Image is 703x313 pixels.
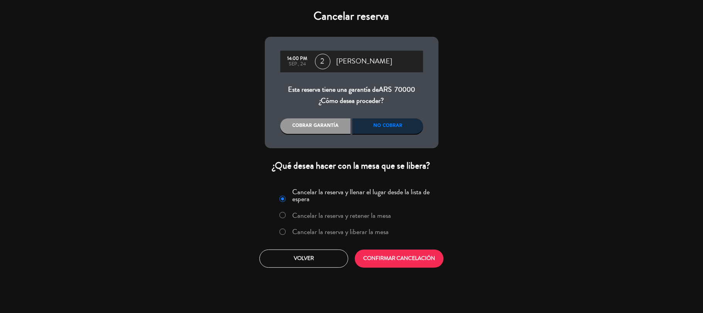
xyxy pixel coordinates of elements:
[284,56,311,62] div: 14:00 PM
[280,84,423,107] div: Esta reserva tiene una garantía de ¿Cómo desea proceder?
[284,62,311,67] div: sep., 24
[379,84,392,94] span: ARS
[265,160,439,172] div: ¿Qué desea hacer con la mesa que se libera?
[280,118,351,134] div: Cobrar garantía
[292,188,434,202] label: Cancelar la reserva y llenar el lugar desde la lista de espera
[259,250,348,268] button: Volver
[315,54,330,69] span: 2
[395,84,415,94] span: 70000
[292,228,389,235] label: Cancelar la reserva y liberar la mesa
[337,56,393,67] span: [PERSON_NAME]
[292,212,391,219] label: Cancelar la reserva y retener la mesa
[265,9,439,23] h4: Cancelar reserva
[352,118,423,134] div: No cobrar
[355,250,444,268] button: CONFIRMAR CANCELACIÓN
